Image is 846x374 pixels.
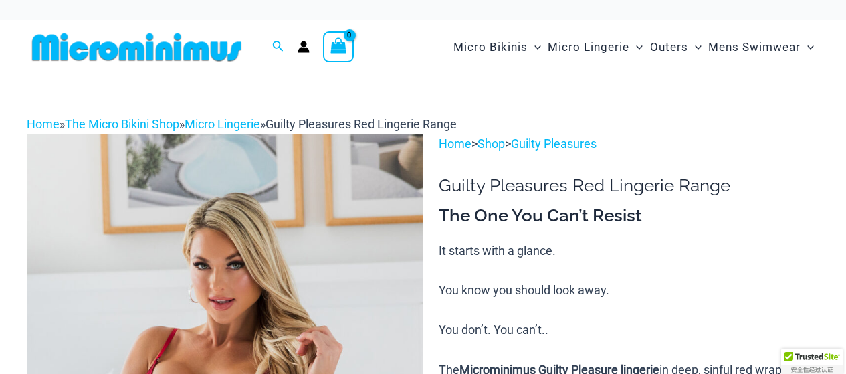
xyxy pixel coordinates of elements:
a: Guilty Pleasures [511,136,597,151]
nav: Site Navigation [448,25,819,70]
a: Micro LingerieMenu ToggleMenu Toggle [544,27,646,68]
a: View Shopping Cart, empty [323,31,354,62]
a: Micro Lingerie [185,117,260,131]
p: > > [439,134,819,154]
h1: Guilty Pleasures Red Lingerie Range [439,175,819,196]
a: Shop [478,136,505,151]
a: Search icon link [272,39,284,56]
a: Home [27,117,60,131]
a: OutersMenu ToggleMenu Toggle [647,27,705,68]
img: MM SHOP LOGO FLAT [27,32,247,62]
span: Menu Toggle [801,30,814,64]
span: » » » [27,117,457,131]
span: Mens Swimwear [708,30,801,64]
h3: The One You Can’t Resist [439,205,819,227]
span: Menu Toggle [528,30,541,64]
a: Mens SwimwearMenu ToggleMenu Toggle [705,27,817,68]
span: Outers [650,30,688,64]
span: Micro Bikinis [453,30,528,64]
a: The Micro Bikini Shop [65,117,179,131]
div: TrustedSite Certified [781,349,843,374]
span: Menu Toggle [688,30,702,64]
span: Menu Toggle [629,30,643,64]
a: Account icon link [298,41,310,53]
a: Home [439,136,471,151]
span: Micro Lingerie [548,30,629,64]
span: Guilty Pleasures Red Lingerie Range [266,117,457,131]
a: Micro BikinisMenu ToggleMenu Toggle [450,27,544,68]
